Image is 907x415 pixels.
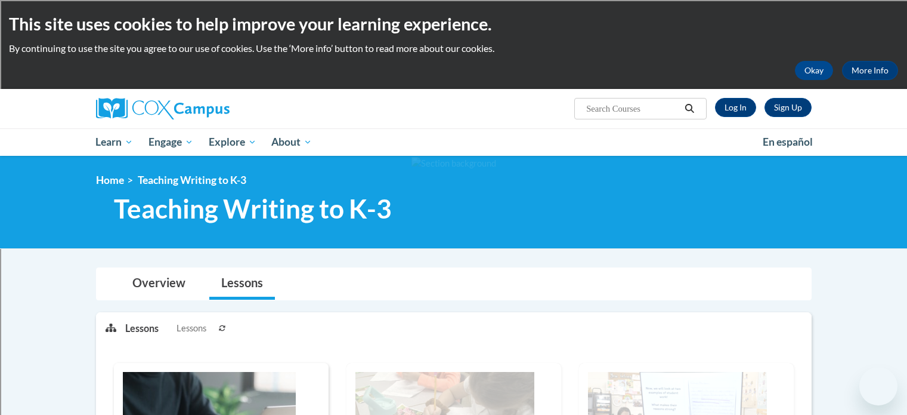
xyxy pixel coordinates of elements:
[96,174,124,186] a: Home
[96,98,323,119] a: Cox Campus
[264,128,320,156] a: About
[763,136,813,148] span: En español
[78,128,829,156] div: Main menu
[96,98,230,119] img: Cox Campus
[715,98,756,117] a: Log In
[680,102,698,116] button: Search
[209,135,256,149] span: Explore
[138,174,246,186] span: Teaching Writing to K-3
[859,367,897,405] iframe: Button to launch messaging window
[271,135,312,149] span: About
[585,102,680,116] input: Search Courses
[201,128,264,156] a: Explore
[411,157,496,170] img: Section background
[764,98,812,117] a: Register
[141,128,201,156] a: Engage
[755,130,821,155] a: En español
[88,128,141,156] a: Learn
[95,135,133,149] span: Learn
[114,193,392,225] span: Teaching Writing to K-3
[148,135,193,149] span: Engage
